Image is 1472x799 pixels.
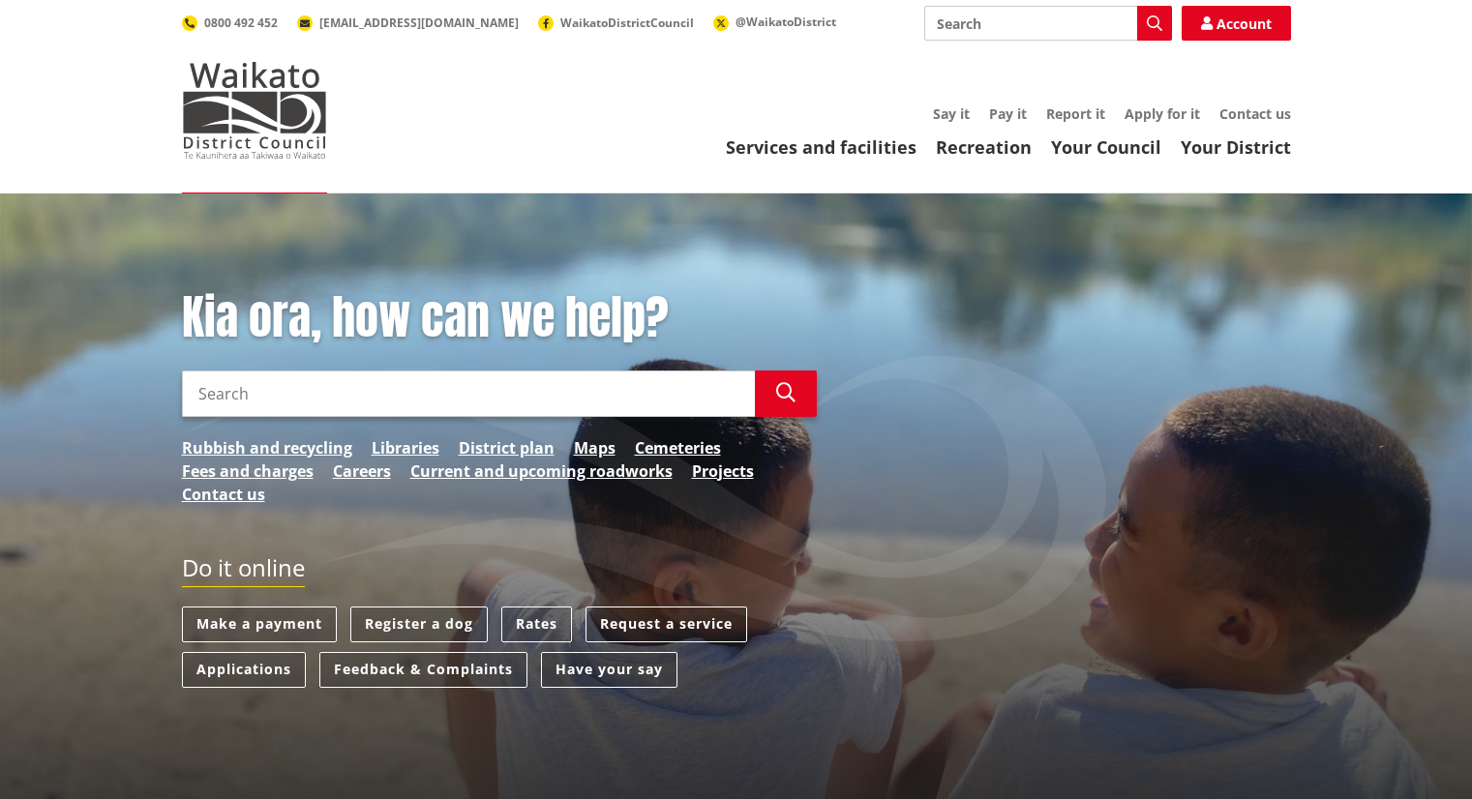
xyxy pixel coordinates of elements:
a: Have your say [541,652,677,688]
a: Recreation [936,135,1032,159]
span: WaikatoDistrictCouncil [560,15,694,31]
a: Contact us [182,483,265,506]
span: @WaikatoDistrict [736,14,836,30]
a: Applications [182,652,306,688]
a: Fees and charges [182,459,314,483]
a: Careers [333,459,391,483]
a: Request a service [586,607,747,642]
h2: Do it online [182,554,305,588]
a: Rubbish and recycling [182,436,352,459]
a: @WaikatoDistrict [713,14,836,30]
a: [EMAIL_ADDRESS][DOMAIN_NAME] [297,15,519,31]
a: Your District [1181,135,1291,159]
a: Make a payment [182,607,337,642]
a: Account [1182,6,1291,41]
a: Your Council [1051,135,1161,159]
a: Services and facilities [726,135,916,159]
a: Feedback & Complaints [319,652,527,688]
a: Report it [1046,104,1105,123]
a: Projects [692,459,754,483]
span: [EMAIL_ADDRESS][DOMAIN_NAME] [319,15,519,31]
span: 0800 492 452 [204,15,278,31]
a: Current and upcoming roadworks [410,459,673,483]
a: Maps [574,436,616,459]
h1: Kia ora, how can we help? [182,290,817,346]
a: Pay it [989,104,1027,123]
a: Cemeteries [635,436,721,459]
a: Apply for it [1125,104,1200,123]
a: WaikatoDistrictCouncil [538,15,694,31]
a: Libraries [372,436,439,459]
a: District plan [459,436,555,459]
a: 0800 492 452 [182,15,278,31]
input: Search input [182,370,755,417]
a: Contact us [1219,104,1291,123]
a: Register a dog [350,607,488,642]
img: Waikato District Council - Te Kaunihera aa Takiwaa o Waikato [182,62,327,159]
input: Search input [924,6,1172,41]
a: Rates [501,607,572,642]
a: Say it [933,104,970,123]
